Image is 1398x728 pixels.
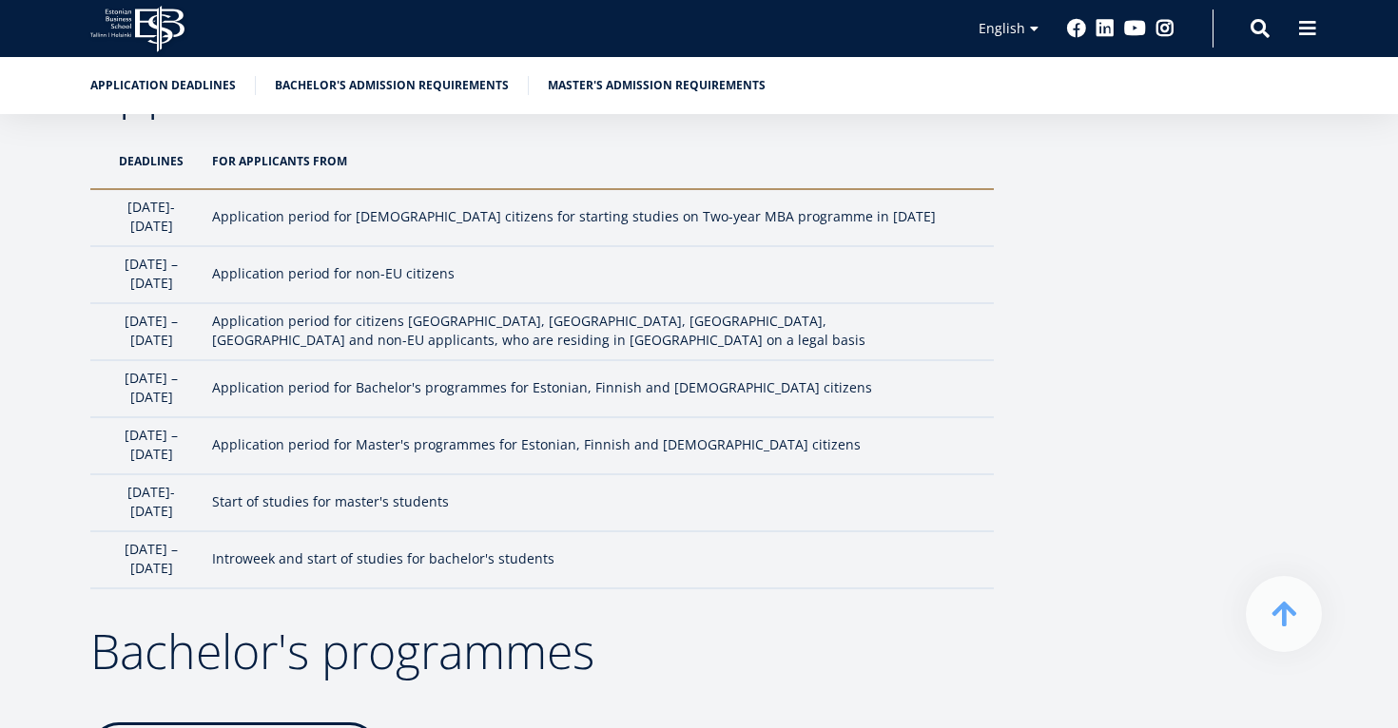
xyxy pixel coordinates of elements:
td: [DATE]- [DATE] [90,189,203,246]
td: Application period for Master's programmes for Estonian, Finnish and [DEMOGRAPHIC_DATA] citizens [203,417,994,474]
a: Instagram [1155,19,1175,38]
td: [DATE] – [DATE] [90,246,203,303]
a: Bachelor's admission requirements [275,76,509,95]
td: Application period for citizens [GEOGRAPHIC_DATA], [GEOGRAPHIC_DATA], [GEOGRAPHIC_DATA], [GEOGRAP... [203,303,994,360]
td: [DATE]-[DATE] [90,474,203,531]
td: Application period for non-EU citizens [203,246,994,303]
a: Application deadlines [90,76,236,95]
td: Start of studies for master's students [203,474,994,531]
th: For applicants from [203,133,994,189]
h2: Application deadlines [90,67,994,114]
p: Introweek and start of studies for bachelor's students [212,549,975,568]
a: Facebook [1067,19,1086,38]
p: Application period for Bachelor's programmes for Estonian, Finnish and [DEMOGRAPHIC_DATA] citizens [212,378,975,397]
h2: Bachelor's programmes [90,627,994,675]
a: Youtube [1124,19,1146,38]
td: [DATE] – [DATE] [90,531,203,588]
td: [DATE] – [DATE] [90,303,203,360]
a: Master's admission requirements [548,76,766,95]
a: Linkedin [1096,19,1115,38]
td: [DATE] – [DATE] [90,417,203,474]
p: DeadlineS [109,152,193,171]
td: [DATE] – [DATE] [90,360,203,417]
td: Application period for [DEMOGRAPHIC_DATA] citizens for starting studies on Two-year MBA programme... [203,189,994,246]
